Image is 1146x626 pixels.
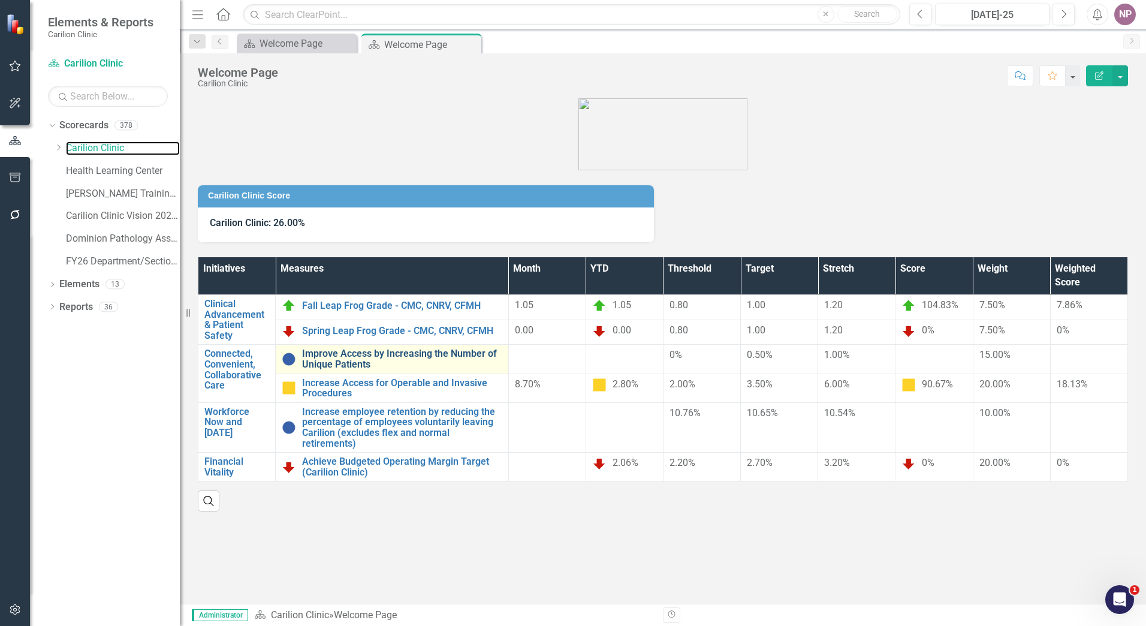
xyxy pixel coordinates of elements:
td: Double-Click to Edit Right Click for Context Menu [198,402,276,452]
td: Double-Click to Edit Right Click for Context Menu [276,320,509,345]
a: Carilion Clinic [66,142,180,155]
a: Workforce Now and [DATE] [204,407,269,438]
span: 1.20 [824,324,843,336]
span: 15.00% [979,349,1011,360]
span: 10.65% [747,407,778,419]
a: [PERSON_NAME] Training Scorecard 8/23 [66,187,180,201]
span: 7.50% [979,299,1005,311]
span: 10.76% [669,407,701,419]
button: [DATE]-25 [935,4,1050,25]
img: On Target [901,299,916,313]
img: carilion%20clinic%20logo%202.0.png [578,98,747,170]
img: Caution [282,381,296,395]
span: 0% [922,457,934,468]
span: 2.80% [613,378,638,390]
a: FY26 Department/Section Example Scorecard [66,255,180,269]
span: 10.00% [979,407,1011,419]
h3: Carilion Clinic Score [208,191,648,200]
img: On Target [282,299,296,313]
span: 2.70% [747,457,773,468]
img: Caution [592,378,607,392]
a: Clinical Advancement & Patient Safety [204,299,269,341]
span: 18.13% [1057,378,1088,390]
span: 20.00% [979,378,1011,390]
span: 1.20 [824,299,843,311]
td: Double-Click to Edit Right Click for Context Menu [276,345,509,374]
span: 1.00 [747,324,765,336]
span: 1.00% [824,349,850,360]
img: Caution [901,378,916,392]
span: 1.05 [613,299,631,311]
input: Search Below... [48,86,168,107]
a: Increase employee retention by reducing the percentage of employees voluntarily leaving Carilion ... [302,407,502,449]
img: Below Plan [282,460,296,474]
span: 1.05 [515,299,533,311]
a: Dominion Pathology Associates [66,232,180,246]
span: 90.67% [922,378,953,390]
a: Achieve Budgeted Operating Margin Target (Carilion Clinic) [302,456,502,477]
span: Carilion Clinic: 26.00% [210,217,305,228]
button: NP [1114,4,1136,25]
span: Administrator [192,609,248,621]
a: Spring Leap Frog Grade - CMC, CNRV, CFMH [302,326,502,336]
span: 0.00 [515,324,533,336]
img: No Information [282,352,296,366]
span: 20.00% [979,457,1011,468]
span: 7.50% [979,324,1005,336]
div: 13 [105,279,125,290]
a: Connected, Convenient, Collaborative Care [204,348,269,390]
span: 0% [1057,324,1069,336]
div: [DATE]-25 [939,8,1045,22]
span: 0% [669,349,682,360]
td: Double-Click to Edit Right Click for Context Menu [276,295,509,320]
div: Welcome Page [334,609,397,621]
a: Welcome Page [240,36,354,51]
span: 3.50% [747,378,773,390]
a: Carilion Clinic [48,57,168,71]
div: Welcome Page [260,36,354,51]
span: 8.70% [515,378,541,390]
button: Search [837,6,897,23]
span: 2.06% [613,457,638,468]
span: 2.00% [669,378,695,390]
td: Double-Click to Edit Right Click for Context Menu [276,402,509,452]
a: Increase Access for Operable and Invasive Procedures [302,378,502,399]
span: Elements & Reports [48,15,153,29]
img: ClearPoint Strategy [6,13,27,34]
div: Welcome Page [198,66,278,79]
a: Fall Leap Frog Grade - CMC, CNRV, CFMH [302,300,502,311]
span: 10.54% [824,407,855,419]
iframe: Intercom live chat [1105,585,1134,614]
span: 0.80 [669,324,688,336]
img: Below Plan [901,324,916,338]
a: Elements [59,278,99,291]
div: 378 [114,121,138,131]
span: 0.00 [613,324,631,336]
img: Below Plan [592,324,607,338]
a: Carilion Clinic [271,609,329,621]
div: Welcome Page [384,37,478,52]
img: Below Plan [901,456,916,471]
img: Below Plan [282,324,296,338]
td: Double-Click to Edit Right Click for Context Menu [198,295,276,345]
a: Health Learning Center [66,164,180,178]
span: 0.50% [747,349,773,360]
span: 0.80 [669,299,688,311]
span: 6.00% [824,378,850,390]
div: » [254,609,654,622]
a: Scorecards [59,119,108,133]
a: Financial Vitality [204,456,269,477]
span: 0% [1057,457,1069,468]
span: 3.20% [824,457,850,468]
td: Double-Click to Edit Right Click for Context Menu [276,374,509,402]
div: 36 [99,302,118,312]
img: On Target [592,299,607,313]
span: 0% [922,324,934,336]
img: Below Plan [592,456,607,471]
input: Search ClearPoint... [243,4,900,25]
img: No Information [282,420,296,435]
td: Double-Click to Edit Right Click for Context Menu [198,345,276,402]
a: Improve Access by Increasing the Number of Unique Patients [302,348,502,369]
td: Double-Click to Edit Right Click for Context Menu [198,453,276,481]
